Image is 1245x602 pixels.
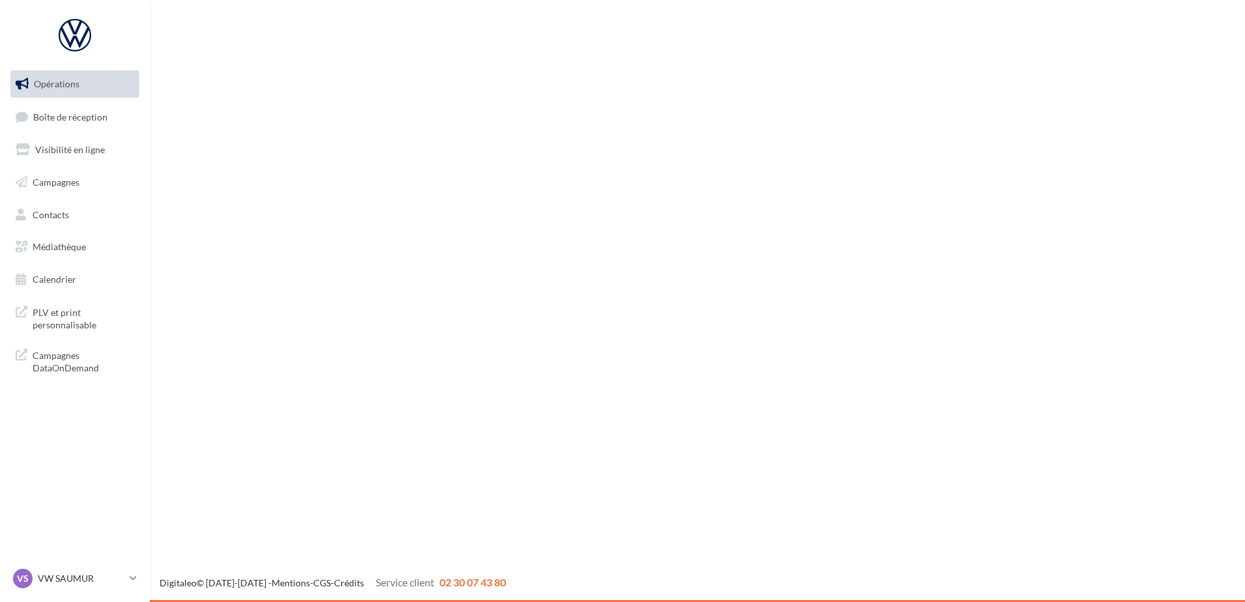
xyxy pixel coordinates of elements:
[33,241,86,252] span: Médiathèque
[34,78,79,89] span: Opérations
[8,298,142,337] a: PLV et print personnalisable
[313,577,331,588] a: CGS
[8,266,142,293] a: Calendrier
[440,576,506,588] span: 02 30 07 43 80
[35,144,105,155] span: Visibilité en ligne
[33,347,134,375] span: Campagnes DataOnDemand
[33,177,79,188] span: Campagnes
[8,169,142,196] a: Campagnes
[8,136,142,164] a: Visibilité en ligne
[33,274,76,285] span: Calendrier
[376,576,434,588] span: Service client
[8,341,142,380] a: Campagnes DataOnDemand
[8,201,142,229] a: Contacts
[8,103,142,131] a: Boîte de réception
[8,233,142,261] a: Médiathèque
[17,572,29,585] span: VS
[160,577,506,588] span: © [DATE]-[DATE] - - -
[160,577,197,588] a: Digitaleo
[38,572,124,585] p: VW SAUMUR
[334,577,364,588] a: Crédits
[272,577,310,588] a: Mentions
[33,304,134,332] span: PLV et print personnalisable
[10,566,139,591] a: VS VW SAUMUR
[8,70,142,98] a: Opérations
[33,208,69,220] span: Contacts
[33,111,107,122] span: Boîte de réception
